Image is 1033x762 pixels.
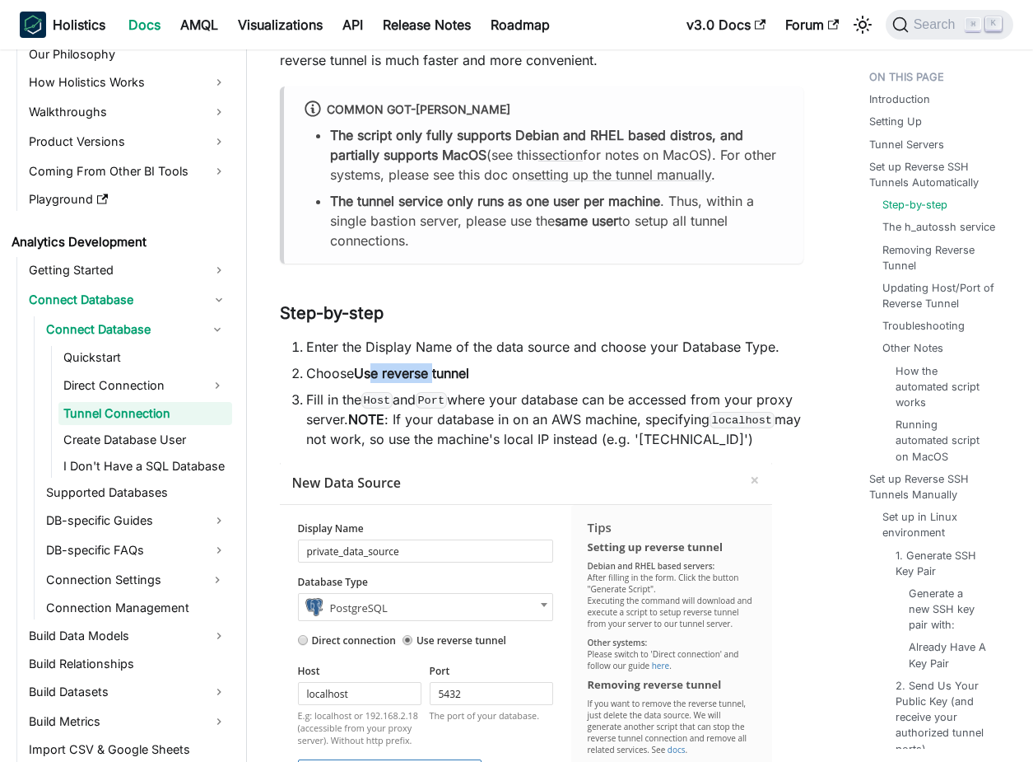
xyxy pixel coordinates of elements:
a: Set up Reverse SSH Tunnels Automatically [869,159,1007,190]
a: How Holistics Works [24,69,232,96]
a: Walkthroughs [24,99,232,125]
li: Enter the Display Name of the data source and choose your Database Type. [306,337,803,357]
li: (see this for notes on MacOS). For other systems, please see this doc on . [330,125,784,185]
code: Port [416,392,447,409]
a: DB-specific FAQs [41,537,232,563]
a: Coming From Other BI Tools [24,158,232,185]
a: setting up the tunnel manually [528,166,711,183]
li: Fill in the and where your database can be accessed from your proxy server. : If your database in... [306,390,803,449]
a: Set up in Linux environment [882,509,1000,540]
h3: Step-by-step [280,303,803,324]
a: Setting Up [869,114,922,129]
a: Analytics Development [7,231,232,254]
a: Build Datasets [24,679,232,705]
a: API [333,12,373,38]
li: Choose [306,363,803,383]
p: With our automated bash script, connecting Holistics to your data source using a reverse tunnel i... [280,30,803,70]
a: Supported Databases [41,481,232,504]
kbd: ⌘ [965,17,981,32]
a: Build Data Models [24,623,232,649]
div: Common got-[PERSON_NAME] [304,100,784,121]
a: Connect Database [24,287,232,313]
li: . Thus, within a single bastion server, please use the to setup all tunnel connections. [330,191,784,250]
a: Playground [24,188,232,211]
a: Generate a new SSH key pair with: [909,586,987,633]
a: How the automated script works [896,363,993,411]
kbd: K [985,16,1002,31]
a: Release Notes [373,12,481,38]
a: Create Database User [58,428,232,451]
img: Holistics [20,12,46,38]
a: The h_autossh service [882,219,995,235]
code: localhost [710,412,775,428]
a: Removing Reverse Tunnel [882,242,1000,273]
a: Set up Reverse SSH Tunnels Manually [869,471,1007,503]
a: Step-by-step [882,197,947,213]
a: section [538,147,583,163]
a: Other Notes [882,340,943,356]
a: Visualizations [228,12,333,38]
button: Search (Command+K) [886,10,1013,40]
strong: NOTE [348,411,384,428]
a: Updating Host/Port of Reverse Tunnel [882,280,1000,311]
a: Docs [119,12,170,38]
button: Switch between dark and light mode (currently light mode) [849,12,876,38]
a: Product Versions [24,129,232,155]
b: Holistics [53,15,105,35]
a: Import CSV & Google Sheets [24,738,232,761]
a: Tunnel Connection [58,402,232,425]
a: Connection Settings [41,567,202,593]
a: Tunnel Servers [869,137,944,152]
button: Expand sidebar category 'Direct Connection' [202,372,232,399]
a: v3.0 Docs [677,12,775,38]
a: Running automated script on MacOS [896,417,993,465]
span: Search [909,17,966,32]
a: I Don't Have a SQL Database [58,455,232,478]
a: Troubleshooting [882,318,965,334]
strong: The tunnel service only runs as one user per machine [330,193,660,209]
a: Connect Database [41,316,202,343]
a: HolisticsHolistics [20,12,105,38]
code: Host [361,392,393,409]
a: Roadmap [481,12,560,38]
button: Expand sidebar category 'Connection Settings' [202,567,232,593]
a: Connection Management [41,596,232,619]
a: Forum [775,12,849,38]
a: 2. Send Us Your Public Key (and receive your authorized tunnel ports) [896,678,993,757]
a: Already Have A Key Pair [909,639,987,671]
a: Direct Connection [58,372,202,399]
a: Build Metrics [24,708,232,735]
a: Quickstart [58,346,232,369]
strong: Use reverse tunnel [354,365,469,381]
a: Our Philosophy [24,43,232,66]
a: 1. Generate SSH Key Pair [896,548,993,579]
a: Build Relationships [24,652,232,676]
a: AMQL [170,12,228,38]
a: Introduction [869,91,930,107]
strong: same user [555,213,618,229]
strong: The script only fully supports Debian and RHEL based distros, and partially supports MacOS [330,127,743,163]
a: DB-specific Guides [41,507,232,534]
button: Collapse sidebar category 'Connect Database' [202,316,232,343]
a: Getting Started [24,257,232,283]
